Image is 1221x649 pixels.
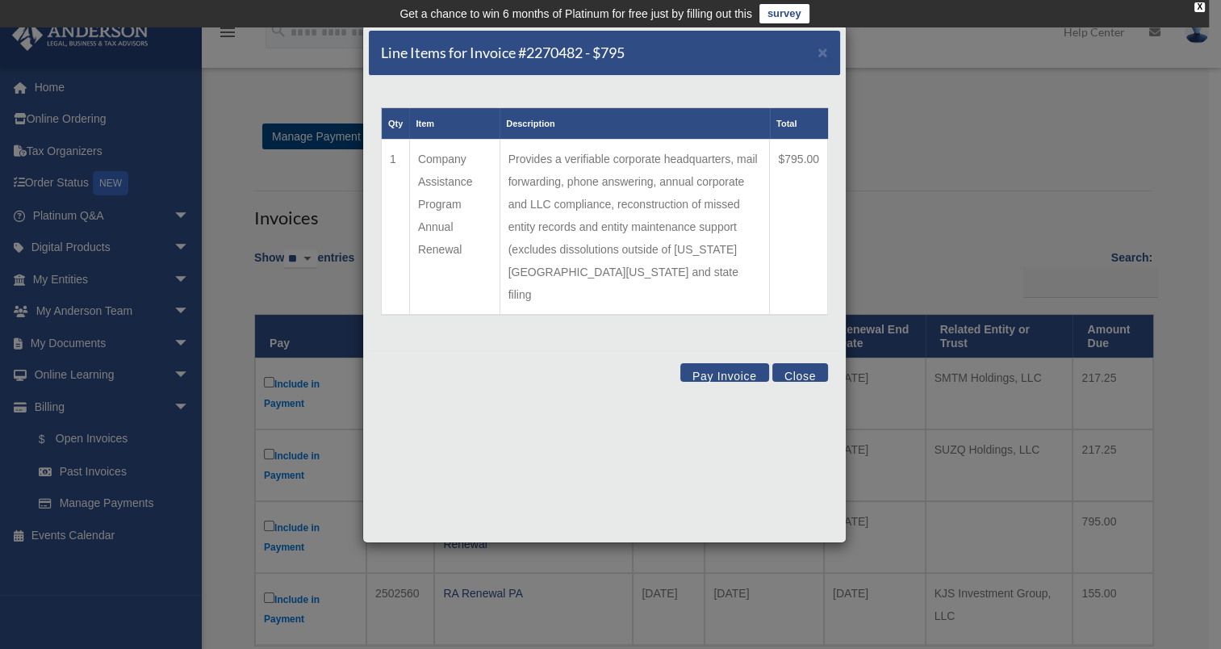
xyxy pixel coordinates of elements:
button: Close [772,363,828,382]
h5: Line Items for Invoice #2270482 - $795 [381,43,625,63]
div: Get a chance to win 6 months of Platinum for free just by filling out this [399,4,752,23]
td: 1 [382,140,410,316]
a: survey [759,4,809,23]
th: Item [409,108,500,140]
button: Close [817,44,828,61]
button: Pay Invoice [680,363,769,382]
td: Company Assistance Program Annual Renewal [409,140,500,316]
th: Qty [382,108,410,140]
div: close [1194,2,1205,12]
td: $795.00 [770,140,828,316]
th: Description [500,108,770,140]
td: Provides a verifiable corporate headquarters, mail forwarding, phone answering, annual corporate ... [500,140,770,316]
th: Total [770,108,828,140]
span: × [817,43,828,61]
